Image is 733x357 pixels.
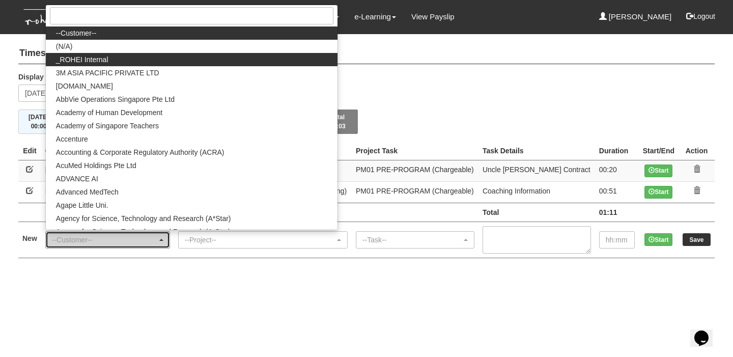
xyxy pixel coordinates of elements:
[679,4,722,29] button: Logout
[411,5,455,29] a: View Payslip
[356,231,474,249] button: --Task--
[22,233,37,243] label: New
[56,68,159,78] span: 3M ASIA PACIFIC PRIVATE LTD
[352,142,478,160] th: Project Task
[56,54,108,65] span: _ROHEI Internal
[56,28,96,38] span: --Customer--
[483,208,499,216] b: Total
[595,181,639,203] td: 00:51
[56,174,98,184] span: ADVANCE AI
[178,231,348,249] button: --Project--
[56,200,108,210] span: Agape Little Uni.
[56,227,231,237] span: Agency for Science, Technology and Research (A-Star)
[18,142,41,160] th: Edit
[18,43,715,64] h4: Timesheets
[683,233,711,246] input: Save
[56,107,162,118] span: Academy of Human Development
[644,233,672,246] button: Start
[18,72,84,82] label: Display the week of
[690,316,723,347] iframe: chat widget
[595,203,639,222] td: 01:11
[330,123,346,130] span: 03:03
[56,81,113,91] span: [DOMAIN_NAME]
[41,142,174,160] th: Client
[595,160,639,181] td: 00:20
[56,41,73,51] span: (N/A)
[478,142,595,160] th: Task Details
[56,160,136,171] span: AcuMed Holdings Pte Ltd
[185,235,335,245] div: --Project--
[599,231,635,249] input: hh:mm
[41,160,174,181] td: [GEOGRAPHIC_DATA] (NTU)
[352,160,478,181] td: PM01 PRE-PROGRAM (Chargeable)
[644,164,672,177] button: Start
[56,187,119,197] span: Advanced MedTech
[41,181,174,203] td: Monetary Authority of Singapore (MAS)
[478,160,595,181] td: Uncle [PERSON_NAME] Contract
[679,142,715,160] th: Action
[362,235,462,245] div: --Task--
[45,231,170,249] button: --Customer--
[52,235,157,245] div: --Customer--
[31,123,47,130] span: 00:00
[352,181,478,203] td: PM01 PRE-PROGRAM (Chargeable)
[644,186,672,199] button: Start
[56,94,175,104] span: AbbVie Operations Singapore Pte Ltd
[595,142,639,160] th: Duration
[599,5,672,29] a: [PERSON_NAME]
[478,181,595,203] td: Coaching Information
[354,5,396,29] a: e-Learning
[56,147,224,157] span: Accounting & Corporate Regulatory Authority (ACRA)
[639,142,679,160] th: Start/End
[18,109,715,134] div: Timesheet Week Summary
[50,7,333,24] input: Search
[18,109,59,134] button: [DATE]00:00
[56,121,159,131] span: Academy of Singapore Teachers
[56,213,231,224] span: Agency for Science, Technology and Research (A*Star)
[56,134,88,144] span: Accenture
